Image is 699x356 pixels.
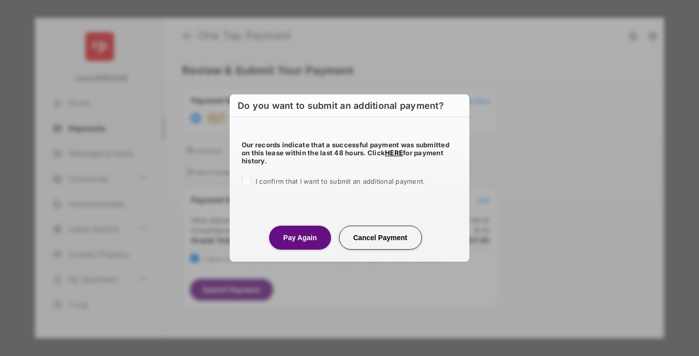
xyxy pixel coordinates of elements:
button: Pay Again [269,226,331,250]
h6: Do you want to submit an additional payment? [230,94,469,117]
span: I confirm that I want to submit an additional payment. [256,177,425,185]
a: HERE [385,149,403,157]
h5: Our records indicate that a successful payment was submitted on this lease within the last 48 hou... [242,141,457,165]
button: Cancel Payment [339,226,422,250]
